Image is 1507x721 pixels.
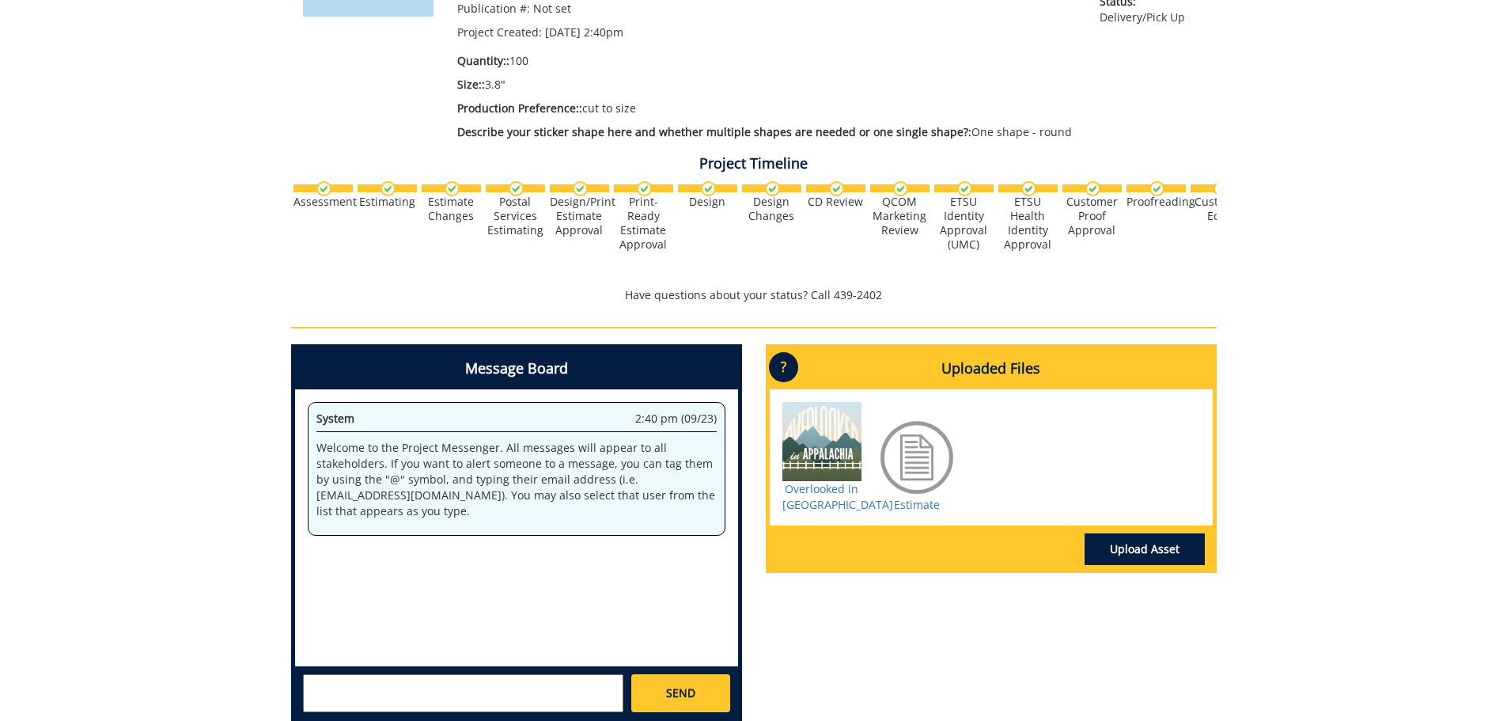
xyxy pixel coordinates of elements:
img: checkmark [1085,181,1100,196]
div: ETSU Health Identity Approval [998,195,1058,252]
div: Design/Print Estimate Approval [550,195,609,237]
img: checkmark [509,181,524,196]
img: checkmark [637,181,652,196]
div: Assessment [293,195,353,209]
h4: Message Board [295,348,738,389]
div: QCOM Marketing Review [870,195,930,237]
div: Proofreading [1126,195,1186,209]
span: Production Preference:: [457,101,582,116]
span: SEND [666,685,695,701]
p: 100 [457,53,1077,69]
span: Quantity:: [457,53,509,68]
div: Design [678,195,737,209]
div: Design Changes [742,195,801,223]
img: checkmark [893,181,908,196]
img: checkmark [701,181,716,196]
img: checkmark [445,181,460,196]
p: cut to size [457,101,1077,116]
img: checkmark [316,181,331,196]
h4: Project Timeline [291,156,1217,172]
img: checkmark [381,181,396,196]
p: One shape - round [457,124,1077,140]
img: checkmark [1149,181,1164,196]
h4: Uploaded Files [770,348,1213,389]
div: Estimating [358,195,417,209]
p: Have questions about your status? Call 439-2402 [291,287,1217,303]
textarea: messageToSend [303,674,623,712]
span: System [316,411,354,426]
div: Print-Ready Estimate Approval [614,195,673,252]
span: Describe your sticker shape here and whether multiple shapes are needed or one single shape?: [457,124,971,139]
span: Size:: [457,77,485,92]
a: Upload Asset [1085,533,1205,565]
div: ETSU Identity Approval (UMC) [934,195,994,252]
p: ? [769,352,798,382]
span: Not set [533,1,571,16]
img: checkmark [957,181,972,196]
span: Project Created: [457,25,542,40]
img: checkmark [829,181,844,196]
span: 2:40 pm (09/23) [635,411,717,427]
div: Postal Services Estimating [486,195,545,237]
img: checkmark [1214,181,1229,196]
img: checkmark [765,181,780,196]
p: 3.8" [457,77,1077,93]
span: [DATE] 2:40pm [545,25,623,40]
span: Publication #: [457,1,530,16]
img: checkmark [573,181,588,196]
div: Customer Proof Approval [1062,195,1122,237]
div: CD Review [806,195,865,209]
a: SEND [631,674,729,712]
a: Estimate [894,497,940,512]
img: checkmark [1021,181,1036,196]
div: Estimate Changes [422,195,481,223]
div: Customer Edits [1191,195,1250,223]
p: Welcome to the Project Messenger. All messages will appear to all stakeholders. If you want to al... [316,440,717,519]
a: Overlooked in [GEOGRAPHIC_DATA] [782,481,893,512]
